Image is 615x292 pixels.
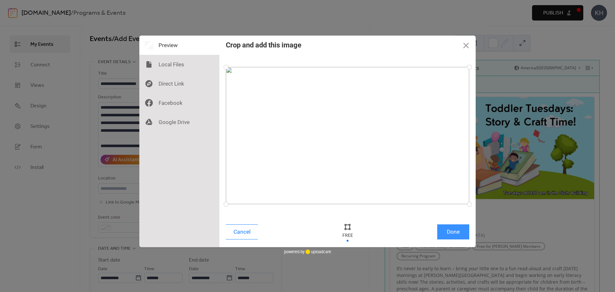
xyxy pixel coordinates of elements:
a: uploadcare [305,249,331,254]
div: Google Drive [139,113,219,132]
div: Crop and add this image [226,41,301,49]
div: Direct Link [139,74,219,93]
div: Preview [139,36,219,55]
div: Facebook [139,93,219,113]
button: Close [456,36,476,55]
div: powered by [284,247,331,257]
button: Cancel [226,224,258,239]
button: Done [437,224,469,239]
div: Local Files [139,55,219,74]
